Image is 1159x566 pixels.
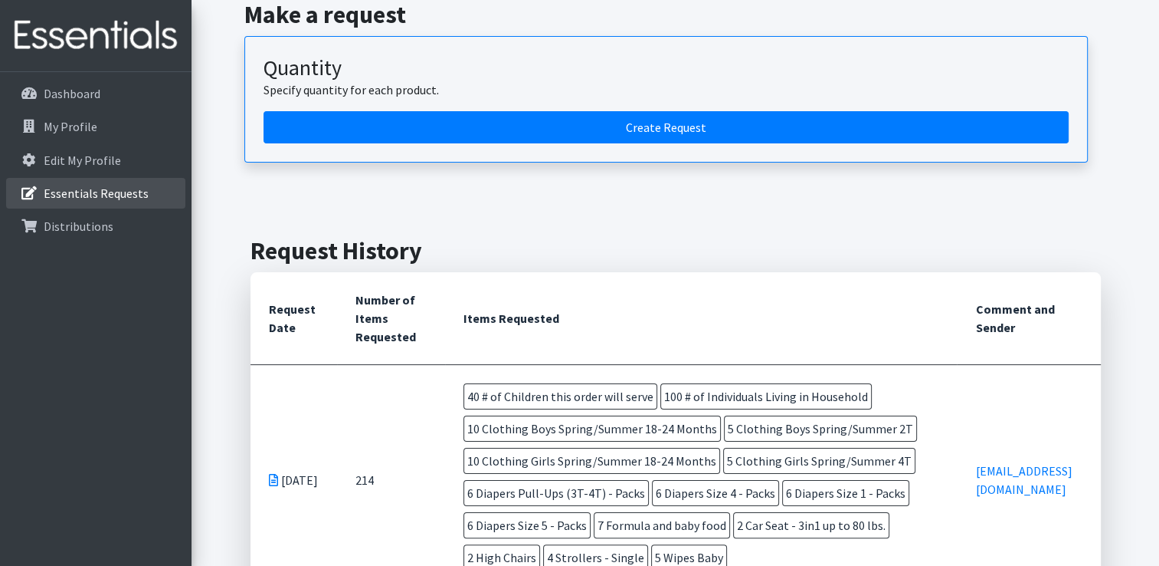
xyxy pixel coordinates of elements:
a: Edit My Profile [6,145,185,176]
a: Dashboard [6,78,185,109]
a: [EMAIL_ADDRESS][DOMAIN_NAME] [975,463,1072,497]
a: My Profile [6,111,185,142]
span: 5 Clothing Girls Spring/Summer 4T [723,448,915,474]
th: Request Date [250,272,337,365]
span: 100 # of Individuals Living in Household [660,383,872,410]
span: 6 Diapers Size 1 - Packs [782,480,909,506]
span: 10 Clothing Girls Spring/Summer 18-24 Months [463,448,720,474]
span: 7 Formula and baby food [594,512,730,538]
p: Specify quantity for each product. [264,81,1069,99]
h3: Quantity [264,55,1069,81]
h2: Request History [250,236,1101,265]
th: Items Requested [445,272,958,365]
a: Distributions [6,211,185,242]
span: 40 # of Children this order will serve [463,383,657,410]
p: My Profile [44,119,97,134]
img: HumanEssentials [6,10,185,61]
p: Distributions [44,219,113,234]
span: 2 Car Seat - 3in1 up to 80 lbs. [733,512,889,538]
p: Essentials Requests [44,186,149,201]
p: Edit My Profile [44,153,121,168]
span: 6 Diapers Size 5 - Packs [463,512,591,538]
th: Number of Items Requested [337,272,445,365]
span: 5 Clothing Boys Spring/Summer 2T [724,416,917,442]
th: Comment and Sender [957,272,1100,365]
span: 6 Diapers Size 4 - Packs [652,480,779,506]
a: Essentials Requests [6,178,185,209]
span: 6 Diapers Pull-Ups (3T-4T) - Packs [463,480,649,506]
a: Create a request by quantity [264,111,1069,143]
p: Dashboard [44,86,100,101]
span: 10 Clothing Boys Spring/Summer 18-24 Months [463,416,721,442]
